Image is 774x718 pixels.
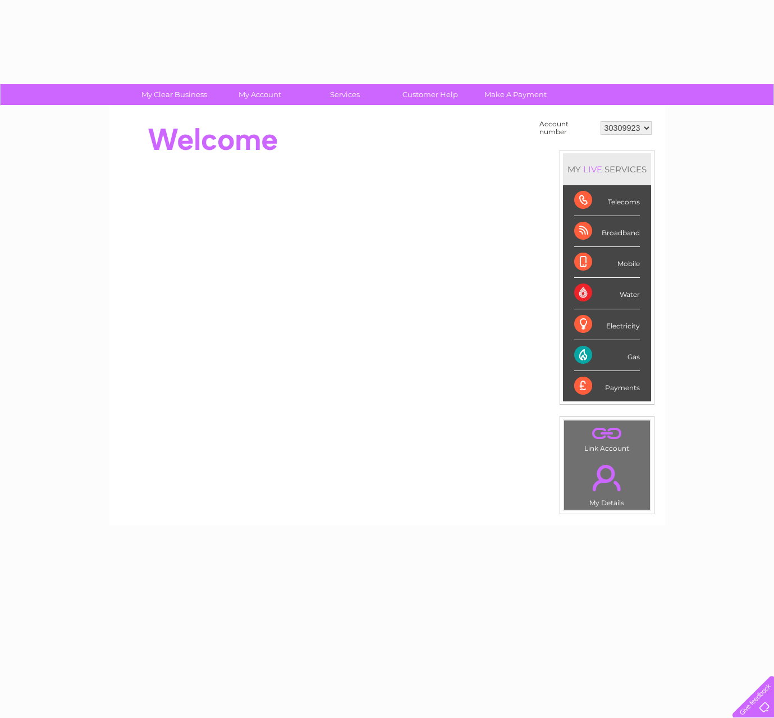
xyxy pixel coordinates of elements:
[469,84,562,105] a: Make A Payment
[299,84,391,105] a: Services
[581,164,604,175] div: LIVE
[563,153,651,185] div: MY SERVICES
[574,371,640,401] div: Payments
[567,423,647,443] a: .
[574,216,640,247] div: Broadband
[574,340,640,371] div: Gas
[564,455,651,510] td: My Details
[574,278,640,309] div: Water
[213,84,306,105] a: My Account
[574,185,640,216] div: Telecoms
[564,420,651,455] td: Link Account
[574,309,640,340] div: Electricity
[128,84,221,105] a: My Clear Business
[574,247,640,278] div: Mobile
[567,458,647,497] a: .
[537,117,598,139] td: Account number
[384,84,477,105] a: Customer Help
